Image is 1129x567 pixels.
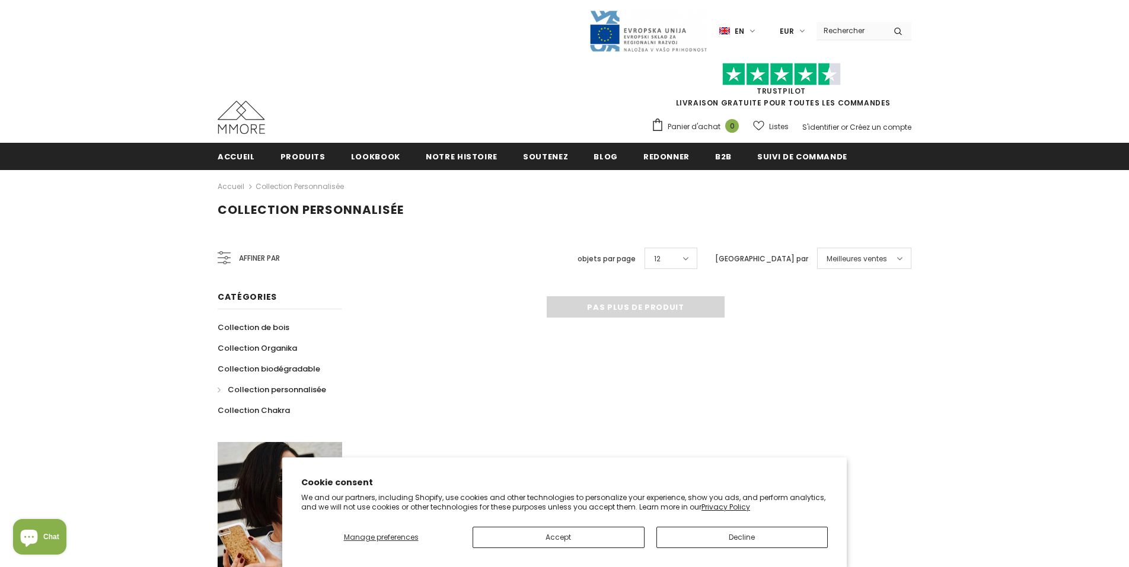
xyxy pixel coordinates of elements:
[280,143,326,169] a: Produits
[301,476,828,489] h2: Cookie consent
[426,143,497,169] a: Notre histoire
[719,26,730,36] img: i-lang-1.png
[643,143,690,169] a: Redonner
[715,253,808,265] label: [GEOGRAPHIC_DATA] par
[701,502,750,512] a: Privacy Policy
[753,116,789,137] a: Listes
[735,25,744,37] span: en
[426,151,497,162] span: Notre histoire
[218,101,265,134] img: Cas MMORE
[228,384,326,395] span: Collection personnalisée
[218,180,244,194] a: Accueil
[589,9,707,53] img: Javni Razpis
[218,358,320,379] a: Collection biodégradable
[523,143,568,169] a: soutenez
[725,119,739,133] span: 0
[218,322,289,333] span: Collection de bois
[715,143,732,169] a: B2B
[218,363,320,374] span: Collection biodégradable
[769,121,789,133] span: Listes
[280,151,326,162] span: Produits
[218,379,326,400] a: Collection personnalisée
[351,143,400,169] a: Lookbook
[218,291,277,303] span: Catégories
[218,151,255,162] span: Accueil
[301,493,828,511] p: We and our partners, including Shopify, use cookies and other technologies to personalize your ex...
[594,151,618,162] span: Blog
[651,68,911,108] span: LIVRAISON GRATUITE POUR TOUTES LES COMMANDES
[802,122,839,132] a: S'identifier
[850,122,911,132] a: Créez un compte
[473,527,645,548] button: Accept
[523,151,568,162] span: soutenez
[578,253,636,265] label: objets par page
[351,151,400,162] span: Lookbook
[817,22,885,39] input: Search Site
[218,342,297,354] span: Collection Organika
[239,252,280,265] span: Affiner par
[654,253,661,265] span: 12
[218,317,289,338] a: Collection de bois
[668,121,720,133] span: Panier d'achat
[715,151,732,162] span: B2B
[218,338,297,358] a: Collection Organika
[651,118,745,136] a: Panier d'achat 0
[9,519,70,558] inbox-online-store-chat: Shopify online store chat
[722,63,841,86] img: Faites confiance aux étoiles pilotes
[757,151,847,162] span: Suivi de commande
[594,143,618,169] a: Blog
[643,151,690,162] span: Redonner
[656,527,828,548] button: Decline
[218,201,404,218] span: Collection personnalisée
[218,405,290,416] span: Collection Chakra
[827,253,887,265] span: Meilleures ventes
[301,527,461,548] button: Manage preferences
[256,181,344,191] a: Collection personnalisée
[757,143,847,169] a: Suivi de commande
[218,400,290,421] a: Collection Chakra
[589,25,707,36] a: Javni Razpis
[780,25,794,37] span: EUR
[344,532,419,542] span: Manage preferences
[757,86,806,96] a: TrustPilot
[841,122,848,132] span: or
[218,143,255,169] a: Accueil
